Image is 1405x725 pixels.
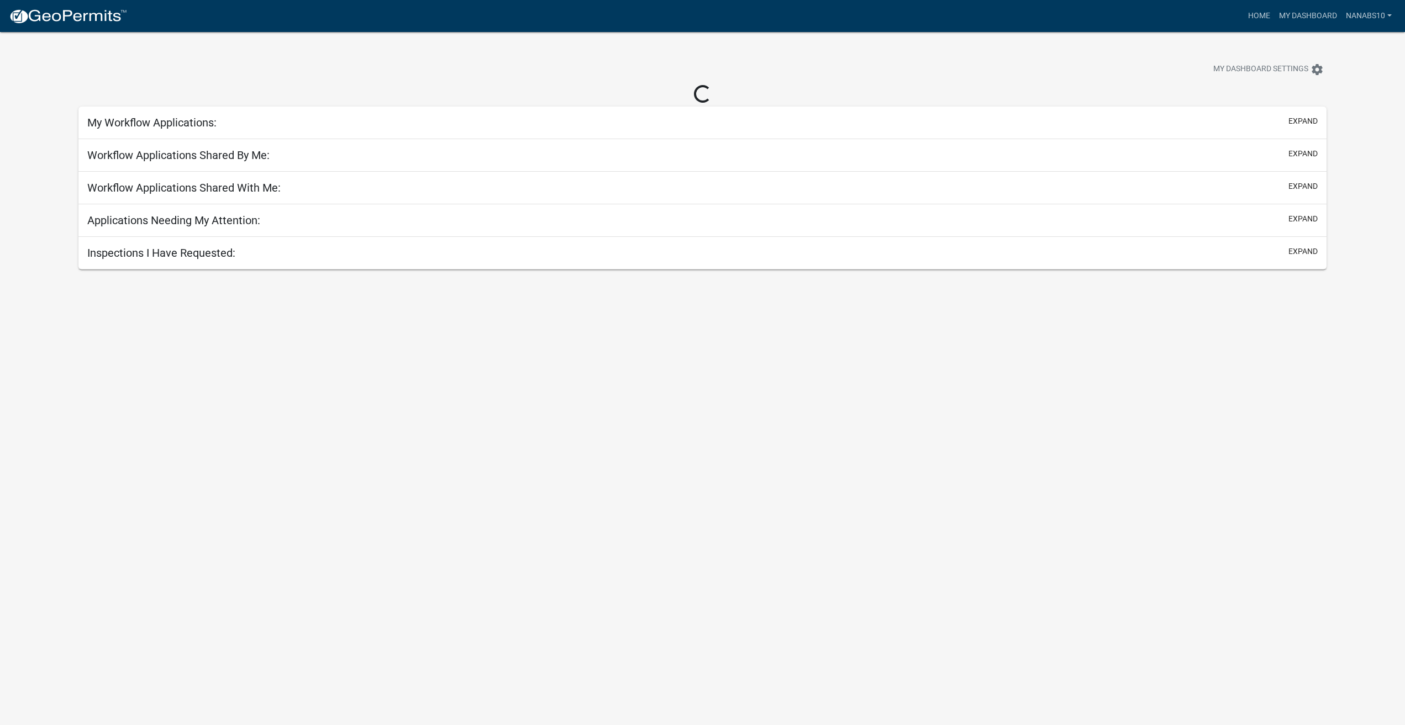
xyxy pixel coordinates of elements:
[1341,6,1396,27] a: nanabs10
[1204,59,1333,80] button: My Dashboard Settingssettings
[1275,6,1341,27] a: My Dashboard
[1244,6,1275,27] a: Home
[87,246,235,260] h5: Inspections I Have Requested:
[1288,246,1318,257] button: expand
[87,214,260,227] h5: Applications Needing My Attention:
[1213,63,1308,76] span: My Dashboard Settings
[1288,213,1318,225] button: expand
[1288,181,1318,192] button: expand
[87,116,217,129] h5: My Workflow Applications:
[1288,115,1318,127] button: expand
[87,149,270,162] h5: Workflow Applications Shared By Me:
[1288,148,1318,160] button: expand
[1311,63,1324,76] i: settings
[87,181,281,194] h5: Workflow Applications Shared With Me:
